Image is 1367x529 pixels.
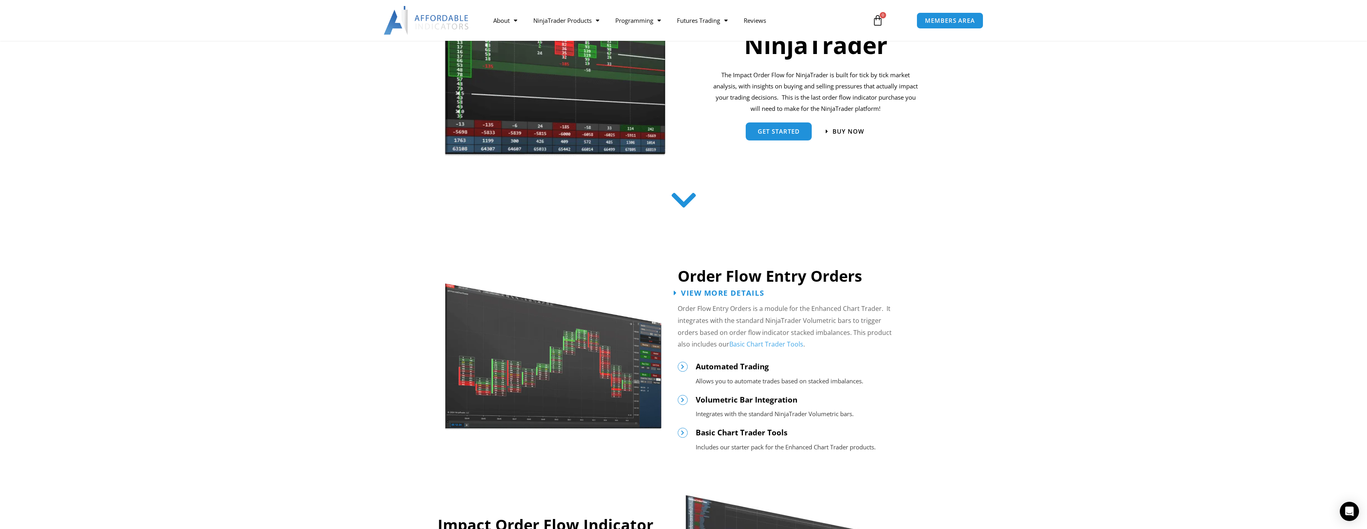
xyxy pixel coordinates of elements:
img: LogoAI | Affordable Indicators – NinjaTrader [384,6,470,35]
div: Open Intercom Messenger [1340,502,1359,521]
a: NinjaTrader Products [525,11,607,30]
a: About [485,11,525,30]
p: Integrates with the standard NinjaTrader Volumetric bars. [696,409,930,420]
a: 0 [860,9,895,32]
a: Buy now [826,128,864,134]
a: Programming [607,11,669,30]
a: Futures Trading [669,11,736,30]
a: get started [746,122,812,140]
span: 0 [880,12,886,18]
p: Includes our starter pack for the Enhanced Chart Trader products. [696,442,930,453]
span: Automated Trading [696,361,769,372]
span: Volumetric Bar Integration [696,395,797,405]
p: The Impact Order Flow for NinjaTrader is built for tick by tick market analysis, with insights on... [712,70,920,114]
span: MEMBERS AREA [925,18,975,24]
a: MEMBERS AREA [917,12,983,29]
a: View More Details [673,289,764,297]
span: get started [758,128,800,134]
nav: Menu [485,11,863,30]
span: Basic Chart Trader Tools [696,427,787,438]
a: Reviews [736,11,774,30]
p: Order Flow Entry Orders is a module for the Enhanced Chart Trader. It integrates with the standar... [678,303,900,351]
span: Buy now [833,128,864,134]
span: View More Details [681,289,764,297]
h2: Order Flow Entry Orders [678,266,930,286]
a: Basic Chart Trader Tools [729,340,803,349]
img: Orderflow11 | Affordable Indicators – NinjaTrader [444,282,662,431]
p: Allows you to automate trades based on stacked imbalances. [696,376,930,387]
